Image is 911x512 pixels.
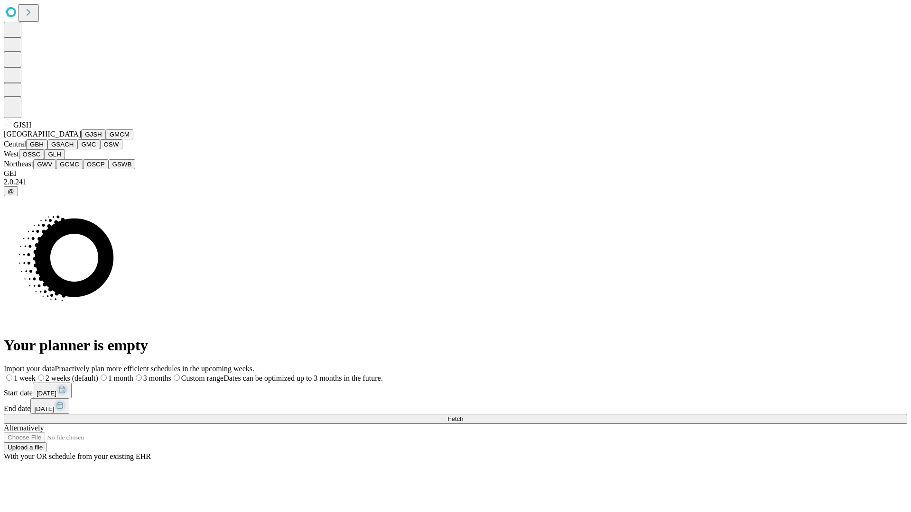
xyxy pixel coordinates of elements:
span: [GEOGRAPHIC_DATA] [4,130,81,138]
span: Import your data [4,365,55,373]
h1: Your planner is empty [4,337,907,354]
input: 3 months [136,375,142,381]
button: OSSC [19,149,45,159]
span: [DATE] [37,390,56,397]
button: OSW [100,139,123,149]
button: GMCM [106,129,133,139]
button: GJSH [81,129,106,139]
input: 1 month [101,375,107,381]
button: Fetch [4,414,907,424]
button: [DATE] [33,383,72,398]
span: Custom range [181,374,223,382]
span: 2 weeks (default) [46,374,98,382]
button: GSWB [109,159,136,169]
button: GBH [26,139,47,149]
button: GLH [44,149,65,159]
span: Northeast [4,160,33,168]
div: End date [4,398,907,414]
div: 2.0.241 [4,178,907,186]
span: 3 months [143,374,171,382]
input: 2 weeks (default) [38,375,44,381]
span: [DATE] [34,405,54,412]
span: West [4,150,19,158]
input: 1 week [6,375,12,381]
button: GMC [77,139,100,149]
input: Custom rangeDates can be optimized up to 3 months in the future. [174,375,180,381]
button: [DATE] [30,398,69,414]
span: Dates can be optimized up to 3 months in the future. [223,374,382,382]
button: @ [4,186,18,196]
div: GEI [4,169,907,178]
span: GJSH [13,121,31,129]
span: 1 week [14,374,36,382]
span: Alternatively [4,424,44,432]
span: Proactively plan more efficient schedules in the upcoming weeks. [55,365,254,373]
span: Central [4,140,26,148]
div: Start date [4,383,907,398]
button: GCMC [56,159,83,169]
span: With your OR schedule from your existing EHR [4,452,151,460]
button: GWV [33,159,56,169]
span: Fetch [447,415,463,422]
button: Upload a file [4,442,46,452]
span: @ [8,188,14,195]
span: 1 month [108,374,133,382]
button: GSACH [47,139,77,149]
button: OSCP [83,159,109,169]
